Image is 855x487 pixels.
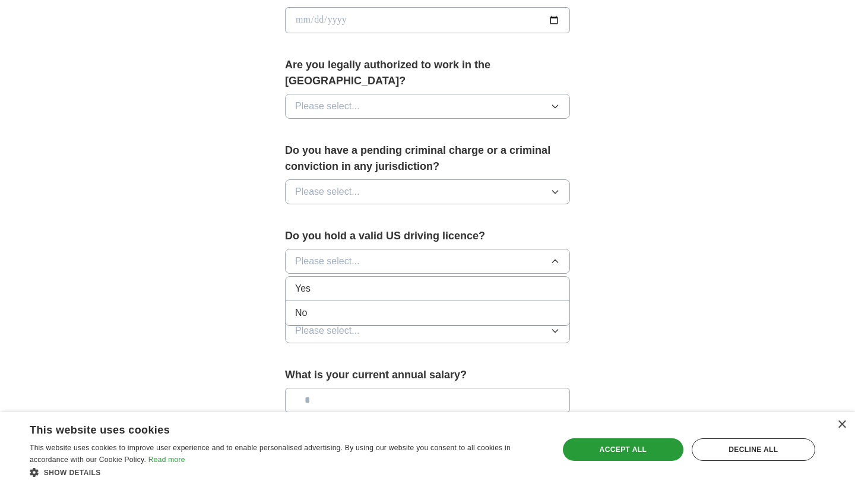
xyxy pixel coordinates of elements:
span: No [295,306,307,320]
div: Close [837,420,846,429]
span: Please select... [295,185,360,199]
label: What is your current annual salary? [285,367,570,383]
button: Please select... [285,249,570,274]
span: Please select... [295,324,360,338]
button: Please select... [285,179,570,204]
div: Decline all [692,438,815,461]
span: Show details [44,469,101,477]
span: Please select... [295,254,360,268]
a: Read more, opens a new window [148,456,185,464]
label: Do you have a pending criminal charge or a criminal conviction in any jurisdiction? [285,143,570,175]
button: Please select... [285,94,570,119]
div: This website uses cookies [30,419,514,437]
div: Accept all [563,438,683,461]
span: Please select... [295,99,360,113]
span: This website uses cookies to improve user experience and to enable personalised advertising. By u... [30,444,511,464]
span: Yes [295,282,311,296]
div: Show details [30,466,543,478]
label: Do you hold a valid US driving licence? [285,228,570,244]
label: Are you legally authorized to work in the [GEOGRAPHIC_DATA]? [285,57,570,89]
button: Please select... [285,318,570,343]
